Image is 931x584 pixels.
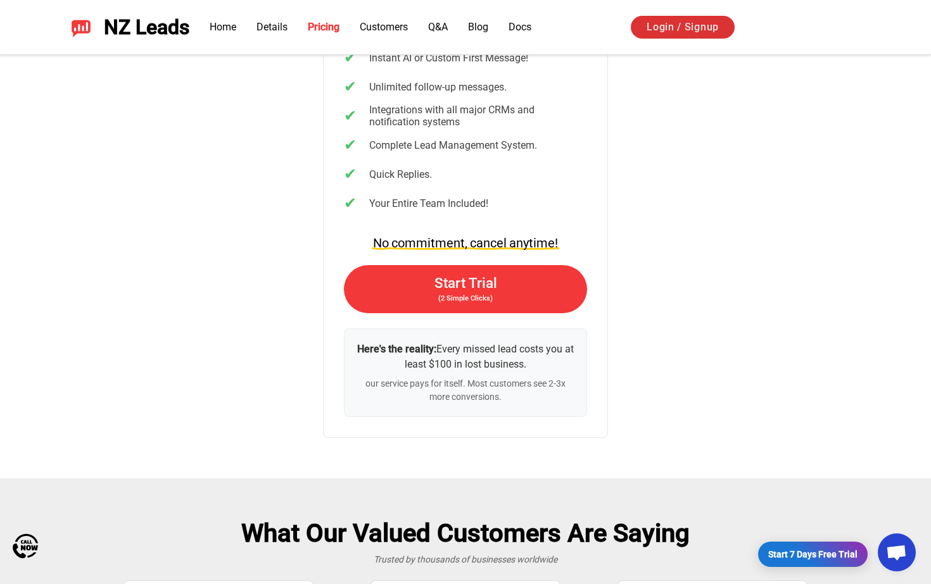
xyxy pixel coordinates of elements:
a: Docs [509,21,531,33]
strong: Here's the reality: [357,343,436,355]
div: our service pays for itself. Most customers see 2-3x more conversions. [357,377,574,404]
span: cancel [469,236,508,252]
img: NZ Leads logo [71,17,91,37]
img: Call Now [13,533,38,559]
a: Login / Signup [631,16,735,39]
a: Blog [468,21,488,33]
span: Instant AI or Custom First Message! [369,53,528,64]
span: No [372,236,390,252]
a: Start Trial(2 Simple Clicks) [344,265,587,313]
span: Start Trial [434,275,497,291]
a: Home [210,21,236,33]
h2: What Our Valued Customers Are Saying [53,519,878,548]
a: Pricing [308,21,339,33]
a: Q&A [428,21,448,33]
span: commitment, [390,236,469,252]
a: Customers [360,21,408,33]
a: Start 7 Days Free Trial [758,542,868,567]
span: ✔ [344,108,367,124]
div: Every missed lead costs you at least $100 in lost business. [357,342,574,372]
span: ✔ [344,50,367,66]
div: Sign in with Google. Opens in new tab [754,14,870,42]
span: Complete Lead Management System. [369,140,537,151]
iframe: Sign in with Google Button [747,14,877,42]
span: ✔ [344,79,367,95]
span: (2 Simple Clicks) [438,294,493,302]
span: Integrations with all major CRMs and notification systems [369,104,587,128]
a: Details [256,21,288,33]
span: ✔ [344,166,367,182]
div: Open chat [878,533,916,571]
span: Unlimited follow-up messages. [369,82,507,93]
div: Trusted by thousands of businesses worldwide [53,553,878,566]
span: Quick Replies. [369,169,432,180]
span: NZ Leads [104,16,189,39]
span: ✔ [344,196,367,211]
span: ✔ [344,137,367,153]
span: Your Entire Team Included! [369,198,488,209]
span: anytime! [508,236,559,252]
